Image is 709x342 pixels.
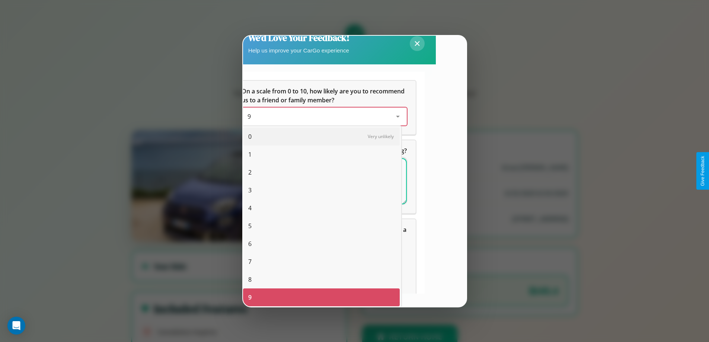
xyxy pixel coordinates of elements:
[243,217,400,235] div: 5
[248,257,252,266] span: 7
[248,221,252,230] span: 5
[242,87,407,105] h5: On a scale from 0 to 10, how likely are you to recommend us to a friend or family member?
[248,204,252,212] span: 4
[700,156,705,186] div: Give Feedback
[248,168,252,177] span: 2
[233,81,416,134] div: On a scale from 0 to 10, how likely are you to recommend us to a friend or family member?
[248,32,349,44] h2: We'd Love Your Feedback!
[243,163,400,181] div: 2
[243,181,400,199] div: 3
[243,288,400,306] div: 9
[248,45,349,55] p: Help us improve your CarGo experience
[243,128,400,146] div: 0
[248,186,252,195] span: 3
[242,87,406,104] span: On a scale from 0 to 10, how likely are you to recommend us to a friend or family member?
[7,317,25,335] div: Open Intercom Messenger
[368,133,394,140] span: Very unlikely
[248,275,252,284] span: 8
[243,306,400,324] div: 10
[243,235,400,253] div: 6
[248,293,252,302] span: 9
[242,226,408,243] span: Which of the following features do you value the most in a vehicle?
[243,271,400,288] div: 8
[247,112,251,121] span: 9
[243,146,400,163] div: 1
[242,147,407,155] span: What can we do to make your experience more satisfying?
[243,253,400,271] div: 7
[243,199,400,217] div: 4
[248,132,252,141] span: 0
[242,108,407,125] div: On a scale from 0 to 10, how likely are you to recommend us to a friend or family member?
[248,239,252,248] span: 6
[248,150,252,159] span: 1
